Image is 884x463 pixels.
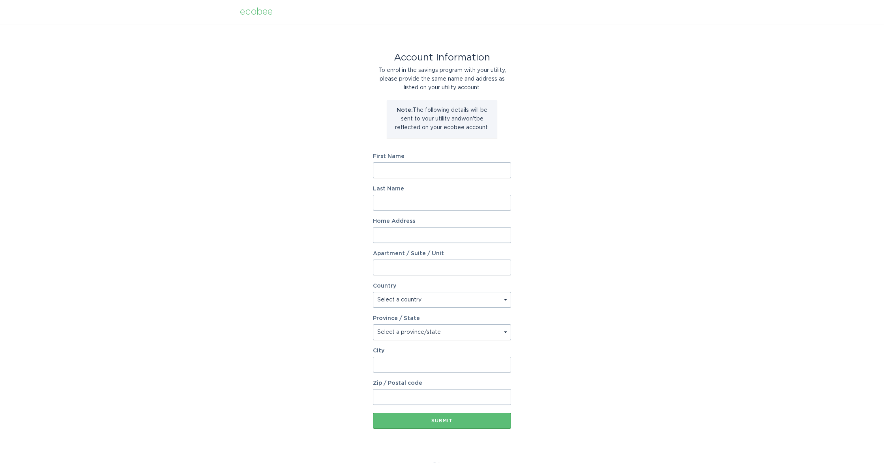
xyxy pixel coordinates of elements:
div: Submit [377,418,507,423]
button: Submit [373,413,511,429]
label: City [373,348,511,354]
div: Account Information [373,53,511,62]
label: Country [373,283,396,289]
label: First Name [373,154,511,159]
strong: Note: [397,107,413,113]
p: The following details will be sent to your utility and won't be reflected on your ecobee account. [393,106,491,132]
label: Home Address [373,218,511,224]
label: Apartment / Suite / Unit [373,251,511,256]
div: To enrol in the savings program with your utility, please provide the same name and address as li... [373,66,511,92]
label: Zip / Postal code [373,380,511,386]
label: Province / State [373,316,420,321]
div: ecobee [240,8,273,16]
label: Last Name [373,186,511,192]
